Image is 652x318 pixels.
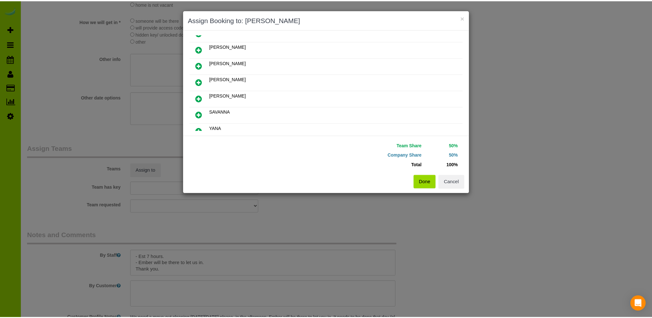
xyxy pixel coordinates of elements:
td: 50% [426,150,463,160]
span: YANA [211,125,223,131]
button: Cancel [442,175,468,188]
td: Total [333,160,426,169]
button: Done [417,175,439,188]
td: Team Share [333,141,426,150]
td: 100% [426,160,463,169]
button: × [464,14,468,21]
h3: Assign Booking to: [PERSON_NAME] [189,15,468,24]
span: SAVANNA [211,109,232,114]
td: 50% [426,141,463,150]
td: Company Share [333,150,426,160]
span: [PERSON_NAME] [211,76,248,82]
span: [PERSON_NAME] [211,44,248,49]
span: [PERSON_NAME] [211,93,248,98]
div: Open Intercom Messenger [635,296,650,312]
span: [PERSON_NAME] [211,60,248,65]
